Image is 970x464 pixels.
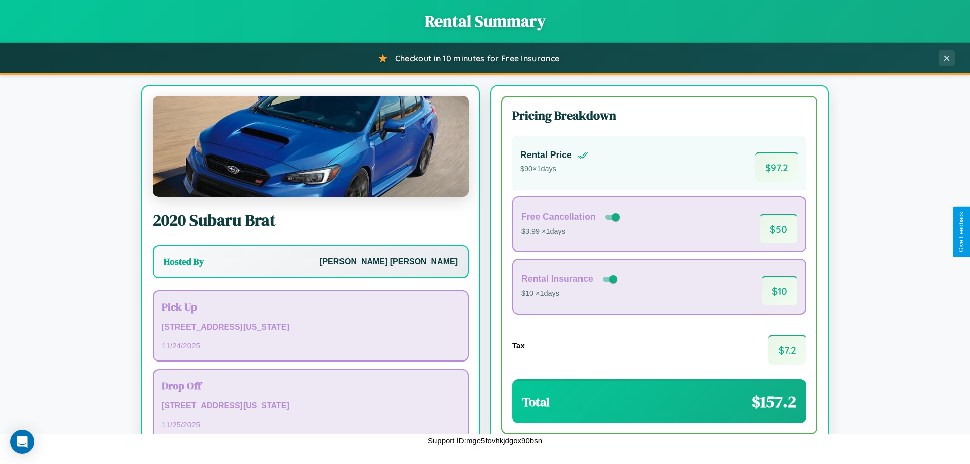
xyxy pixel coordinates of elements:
[162,378,460,393] h3: Drop Off
[10,430,34,454] div: Open Intercom Messenger
[162,320,460,335] p: [STREET_ADDRESS][US_STATE]
[521,212,596,222] h4: Free Cancellation
[521,225,622,238] p: $3.99 × 1 days
[521,274,593,284] h4: Rental Insurance
[153,96,469,197] img: Subaru Brat
[512,341,525,350] h4: Tax
[752,391,796,413] span: $ 157.2
[153,209,469,231] h2: 2020 Subaru Brat
[760,214,797,243] span: $ 50
[320,254,458,269] p: [PERSON_NAME] [PERSON_NAME]
[520,150,572,161] h4: Rental Price
[162,399,460,414] p: [STREET_ADDRESS][US_STATE]
[522,394,550,410] h3: Total
[512,107,806,124] h3: Pricing Breakdown
[162,418,460,431] p: 11 / 25 / 2025
[755,152,798,182] span: $ 97.2
[762,276,797,305] span: $ 10
[428,434,542,447] p: Support ID: mge5fovhkjdgox90bsn
[395,53,559,63] span: Checkout in 10 minutes for Free Insurance
[521,287,619,300] p: $10 × 1 days
[164,255,204,268] h3: Hosted By
[10,10,960,32] h1: Rental Summary
[958,212,965,252] div: Give Feedback
[162,339,460,352] p: 11 / 24 / 2025
[768,335,806,365] span: $ 7.2
[520,163,588,176] p: $ 90 × 1 days
[162,299,460,314] h3: Pick Up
